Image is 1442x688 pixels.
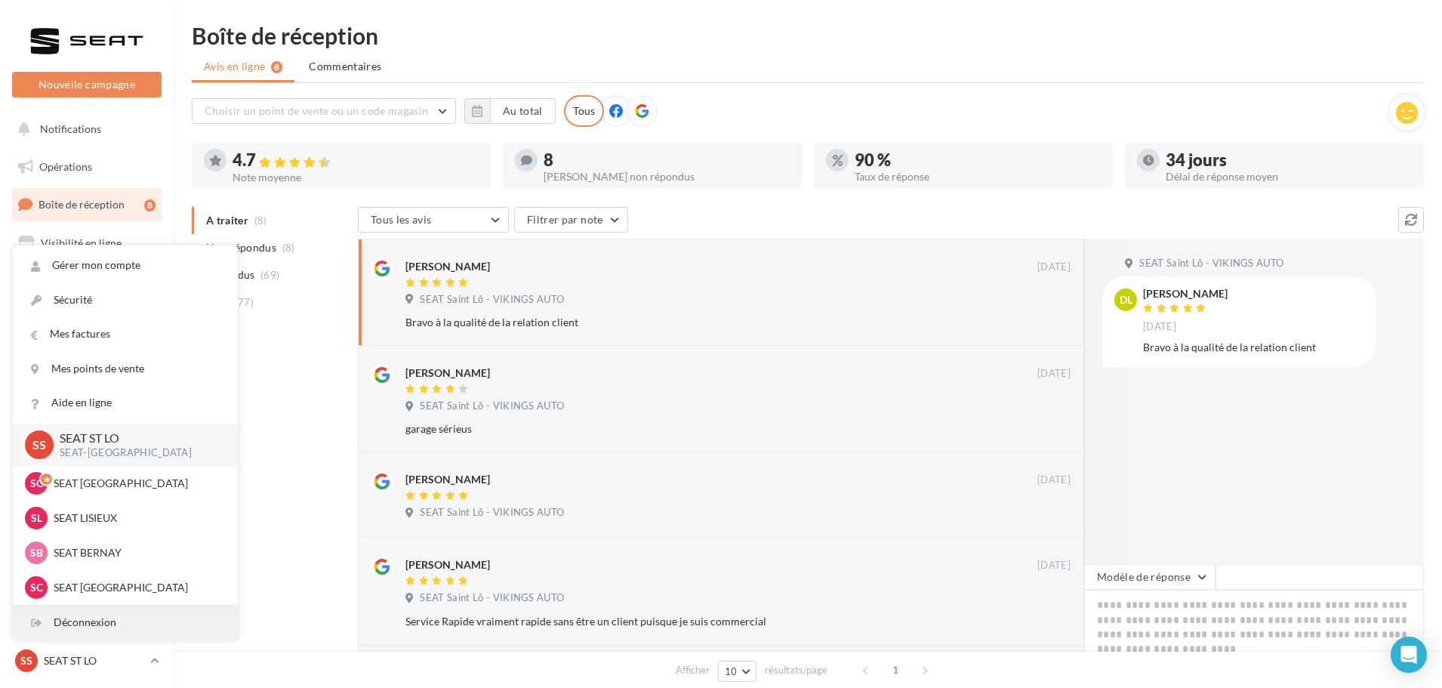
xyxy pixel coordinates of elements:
p: SEAT-[GEOGRAPHIC_DATA] [60,446,214,460]
button: Au total [464,98,556,124]
div: 8 [544,152,790,168]
div: Délai de réponse moyen [1166,171,1412,182]
div: Bravo à la qualité de la relation client [405,315,972,330]
span: (8) [282,242,295,254]
span: [DATE] [1143,320,1176,334]
span: (77) [235,296,254,308]
button: Nouvelle campagne [12,72,162,97]
span: résultats/page [765,663,827,677]
span: Commentaires [309,59,381,74]
span: SC [30,580,43,595]
a: Sécurité [13,283,238,317]
p: SEAT LISIEUX [54,511,220,526]
span: SC [30,476,43,491]
a: Médiathèque [9,340,165,372]
div: Open Intercom Messenger [1391,637,1427,673]
span: SB [30,545,43,560]
div: 90 % [855,152,1101,168]
p: SEAT [GEOGRAPHIC_DATA] [54,580,220,595]
button: Choisir un point de vente ou un code magasin [192,98,456,124]
span: 1 [883,658,907,682]
span: (69) [260,269,279,281]
span: [DATE] [1037,474,1071,487]
span: SEAT Saint Lô - VIKINGS AUTO [1139,257,1283,270]
div: Note moyenne [233,172,479,183]
a: Campagnes [9,265,165,297]
div: Boîte de réception [192,24,1424,47]
span: SEAT Saint Lô - VIKINGS AUTO [420,400,564,413]
div: 8 [144,199,156,211]
p: SEAT ST LO [44,653,144,668]
a: Mes points de vente [13,352,238,386]
div: Bravo à la qualité de la relation client [1143,340,1363,355]
span: Choisir un point de vente ou un code magasin [205,104,428,117]
div: [PERSON_NAME] [405,259,490,274]
span: [DATE] [1037,367,1071,381]
a: Gérer mon compte [13,248,238,282]
button: Tous les avis [358,207,509,233]
a: Calendrier [9,378,165,409]
div: [PERSON_NAME] [1143,288,1228,299]
span: DL [1120,292,1132,307]
button: Notifications [9,113,159,145]
span: SEAT Saint Lô - VIKINGS AUTO [420,293,564,307]
a: PLV et print personnalisable [9,415,165,459]
a: Campagnes DataOnDemand [9,465,165,510]
span: SEAT Saint Lô - VIKINGS AUTO [420,506,564,520]
p: SEAT ST LO [60,430,214,447]
span: SS [32,436,46,453]
div: [PERSON_NAME] [405,366,490,381]
span: SL [31,511,42,526]
div: [PERSON_NAME] [405,557,490,572]
a: Opérations [9,151,165,183]
p: SEAT BERNAY [54,545,220,560]
span: Visibilité en ligne [41,236,122,249]
button: Au total [490,98,556,124]
span: Afficher [676,663,710,677]
div: Tous [564,95,604,127]
span: Notifications [40,122,101,135]
span: Non répondus [206,240,276,255]
a: Aide en ligne [13,386,238,420]
div: Taux de réponse [855,171,1101,182]
div: Service Rapide vraiment rapide sans être un client puisque je suis commercial [405,614,972,629]
div: 34 jours [1166,152,1412,168]
span: [DATE] [1037,261,1071,274]
button: Modèle de réponse [1084,564,1216,590]
a: SS SEAT ST LO [12,646,162,675]
div: [PERSON_NAME] non répondus [544,171,790,182]
div: [PERSON_NAME] [405,472,490,487]
span: [DATE] [1037,559,1071,572]
a: Visibilité en ligne [9,227,165,259]
span: Boîte de réception [39,198,125,211]
div: garage sérieus [405,421,972,437]
a: Boîte de réception8 [9,188,165,221]
span: SEAT Saint Lô - VIKINGS AUTO [420,591,564,605]
div: 4.7 [233,152,479,169]
span: SS [20,653,32,668]
a: Contacts [9,302,165,334]
button: 10 [718,661,756,682]
div: Déconnexion [13,606,238,640]
a: Mes factures [13,317,238,351]
span: Opérations [39,160,92,173]
p: SEAT [GEOGRAPHIC_DATA] [54,476,220,491]
span: Tous les avis [371,213,432,226]
span: 10 [725,665,738,677]
button: Filtrer par note [514,207,628,233]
